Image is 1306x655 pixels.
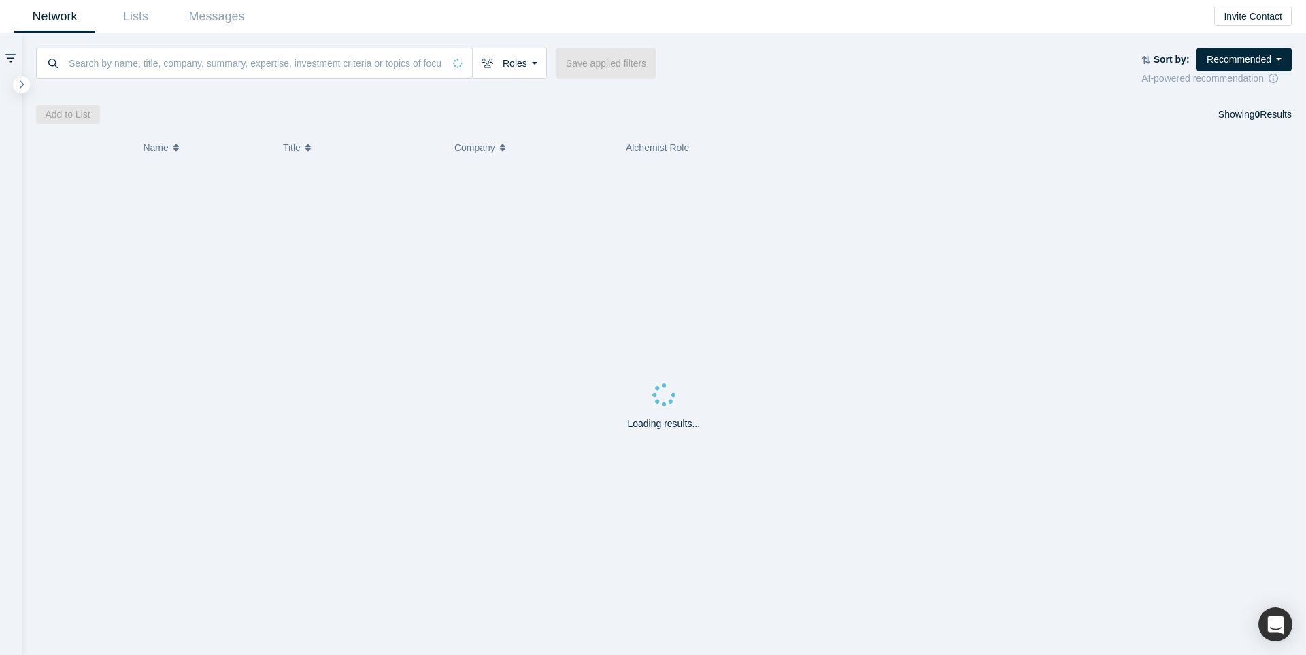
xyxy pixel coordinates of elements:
a: Lists [95,1,176,33]
div: AI-powered recommendation [1141,71,1292,86]
button: Add to List [36,105,100,124]
input: Search by name, title, company, summary, expertise, investment criteria or topics of focus [67,47,443,79]
span: Name [143,133,168,162]
span: Company [454,133,495,162]
strong: 0 [1255,109,1260,120]
a: Messages [176,1,257,33]
a: Network [14,1,95,33]
button: Invite Contact [1214,7,1292,26]
button: Recommended [1196,48,1292,71]
button: Company [454,133,612,162]
span: Title [283,133,301,162]
div: Showing [1218,105,1292,124]
button: Name [143,133,269,162]
span: Alchemist Role [626,142,689,153]
span: Results [1255,109,1292,120]
strong: Sort by: [1154,54,1190,65]
button: Title [283,133,440,162]
button: Save applied filters [556,48,656,79]
button: Roles [472,48,547,79]
p: Loading results... [627,417,700,431]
